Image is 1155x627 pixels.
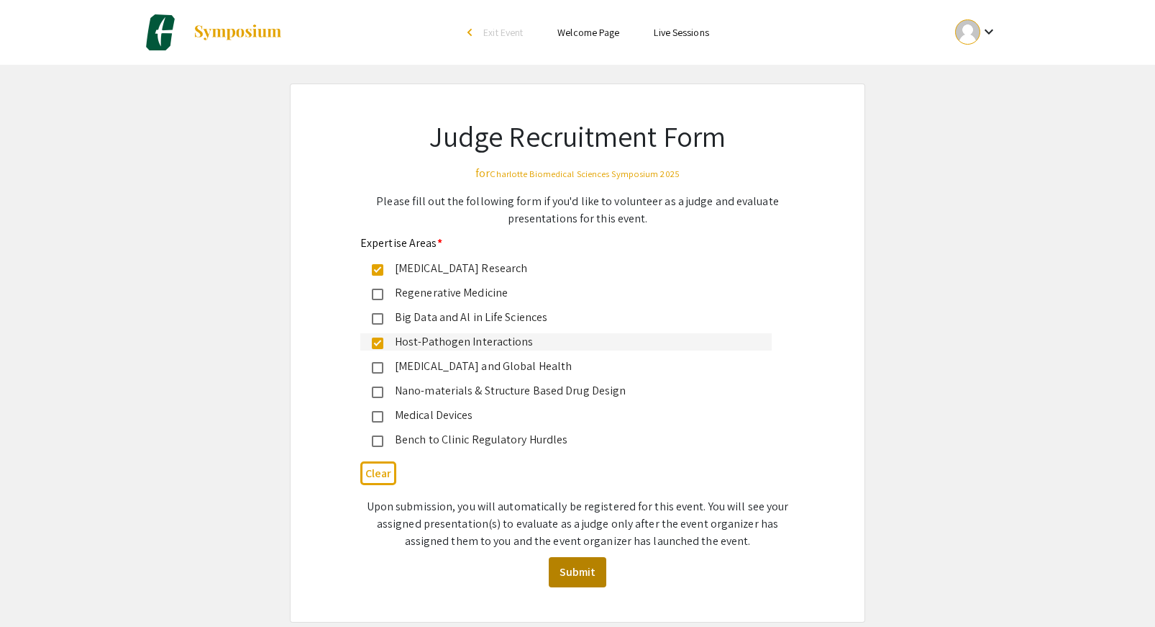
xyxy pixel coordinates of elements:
[360,193,795,227] p: Please fill out the following form if you'd like to volunteer as a judge and evaluate presentatio...
[142,14,283,50] a: Charlotte Biomedical Sciences Symposium 2025
[360,165,795,182] div: for
[193,24,283,41] img: Symposium by ForagerOne
[383,358,760,375] div: [MEDICAL_DATA] and Global Health
[383,407,760,424] div: Medical Devices
[383,260,760,277] div: [MEDICAL_DATA] Research
[360,119,795,153] h1: Judge Recruitment Form
[483,26,523,39] span: Exit Event
[490,168,679,180] small: Charlotte Biomedical Sciences Symposium 2025
[654,26,708,39] a: Live Sessions
[360,498,795,550] p: Upon submission, you will automatically be registered for this event. You will see your assigned ...
[383,431,760,448] div: Bench to Clinic Regulatory Hurdles
[360,235,442,251] mat-label: Expertise Areas
[142,14,178,50] img: Charlotte Biomedical Sciences Symposium 2025
[383,382,760,400] div: Nano-materials & Structure Based Drug Design
[383,284,760,302] div: Regenerative Medicine
[940,16,1013,48] button: Expand account dropdown
[549,557,606,587] button: Submit
[383,333,760,351] div: Host-Pathogen Interactions
[360,461,396,485] button: Clear
[383,309,760,326] div: Big Data and Al in Life Sciences
[980,23,997,40] mat-icon: Expand account dropdown
[467,28,476,37] div: arrow_back_ios
[557,26,619,39] a: Welcome Page
[11,562,61,616] iframe: Chat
